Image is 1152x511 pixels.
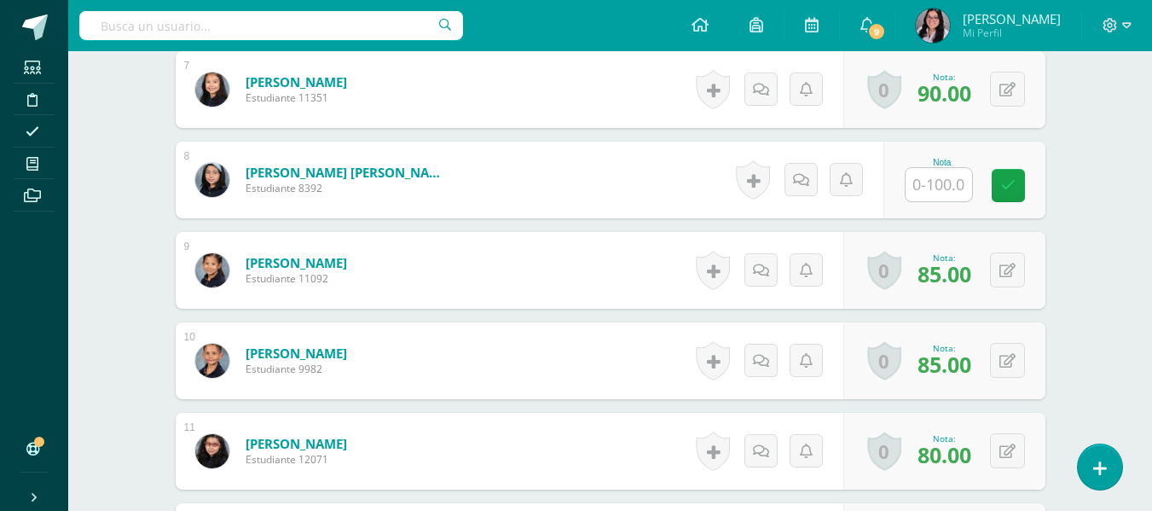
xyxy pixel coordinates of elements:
[918,252,971,264] div: Nota:
[918,350,971,379] span: 85.00
[246,345,347,362] a: [PERSON_NAME]
[867,432,901,471] a: 0
[918,433,971,444] div: Nota:
[867,341,901,380] a: 0
[918,440,971,469] span: 80.00
[246,435,347,452] a: [PERSON_NAME]
[867,70,901,109] a: 0
[246,73,347,90] a: [PERSON_NAME]
[195,434,229,468] img: de64acf4641a5a4d639f8258b3f8c7b1.png
[246,362,347,376] span: Estudiante 9982
[79,11,463,40] input: Busca un usuario...
[918,78,971,107] span: 90.00
[963,10,1061,27] span: [PERSON_NAME]
[246,164,450,181] a: [PERSON_NAME] [PERSON_NAME]
[906,168,972,201] input: 0-100.0
[195,73,229,107] img: 0fb2e5bf124dfd698c4898bcdae8f23c.png
[916,9,950,43] img: 81ba7c4468dd7f932edd4c72d8d44558.png
[918,342,971,354] div: Nota:
[246,452,347,467] span: Estudiante 12071
[963,26,1061,40] span: Mi Perfil
[867,251,901,290] a: 0
[246,90,347,105] span: Estudiante 11351
[195,253,229,287] img: 52b02f2b78fc897d637f533264958f93.png
[195,163,229,197] img: 408838a36c45de20cc3e4ad91bb1f5bc.png
[867,22,886,41] span: 9
[918,71,971,83] div: Nota:
[918,259,971,288] span: 85.00
[905,158,980,167] div: Nota
[195,344,229,378] img: 9a4eed8070feb5ed0c39ae65db4a5b5e.png
[246,254,347,271] a: [PERSON_NAME]
[246,181,450,195] span: Estudiante 8392
[246,271,347,286] span: Estudiante 11092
